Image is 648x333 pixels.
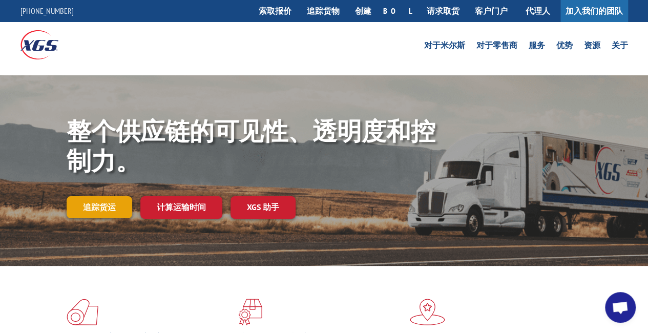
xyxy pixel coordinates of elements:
[424,41,465,53] a: 对于米尔斯
[529,40,545,50] font: 服务
[67,196,132,218] a: 追踪货运
[526,6,550,16] font: 代理人
[529,41,545,53] a: 服务
[247,202,279,212] font: XGS 助手
[612,40,628,50] font: 关于
[140,196,222,218] a: 计算运输时间
[556,41,573,53] a: 优势
[410,299,445,325] img: xgs-icon-旗舰分销模式-红色
[157,202,206,212] font: 计算运输时间
[83,202,116,212] font: 追踪货运
[231,196,296,218] a: XGS 助手
[424,40,465,50] font: 对于米尔斯
[584,41,600,53] a: 资源
[259,6,291,16] font: 索取报价
[307,6,340,16] font: 追踪货物
[476,41,517,53] a: 对于零售商
[427,6,459,16] font: 请求取货
[584,40,600,50] font: 资源
[605,292,636,323] div: Open chat
[355,6,411,16] font: 创建 BOL
[476,40,517,50] font: 对于零售商
[238,299,262,325] img: xgs 图标聚焦于地板红色
[67,115,435,176] font: 整个供应链的可见性、透明度和控制力。
[20,6,74,16] a: [PHONE_NUMBER]
[67,299,98,325] img: xgs-icon-total-供应链智能-红色
[556,40,573,50] font: 优势
[475,6,508,16] font: 客户门户
[566,6,623,16] font: 加入我们的团队
[612,41,628,53] a: 关于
